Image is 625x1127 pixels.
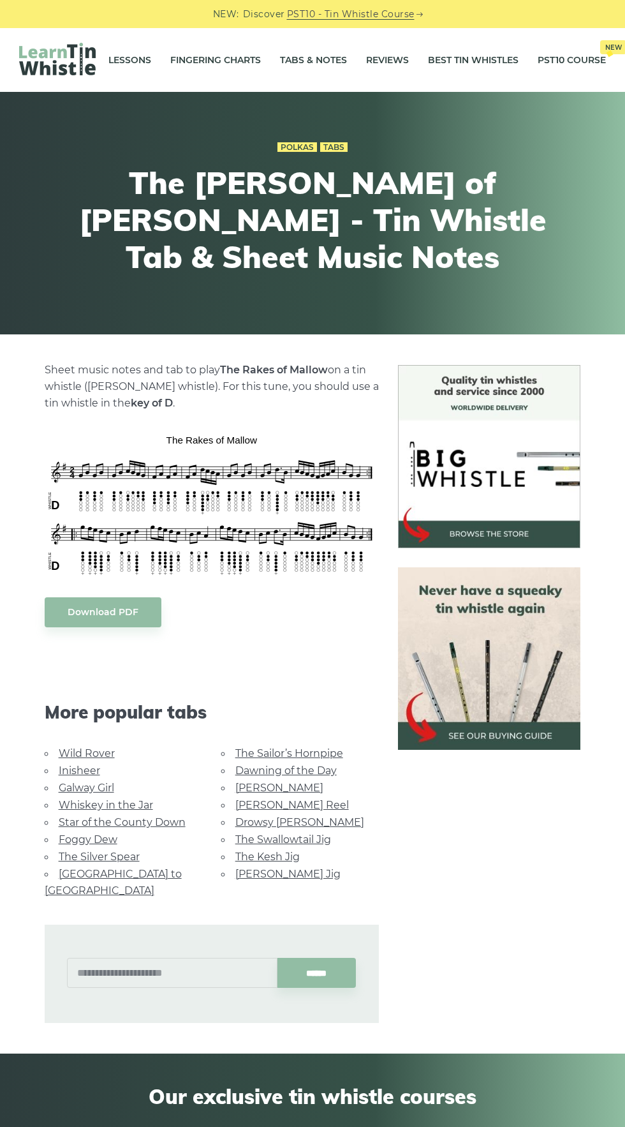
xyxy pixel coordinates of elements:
a: Wild Rover [59,747,115,759]
a: Download PDF [45,597,161,627]
a: The Silver Spear [59,851,140,863]
a: Tabs & Notes [280,44,347,76]
a: Best Tin Whistles [428,44,518,76]
img: tin whistle buying guide [398,567,581,750]
span: More popular tabs [45,701,379,723]
span: Our exclusive tin whistle courses [19,1084,606,1108]
a: [GEOGRAPHIC_DATA] to [GEOGRAPHIC_DATA] [45,868,182,897]
img: The Rakes of Mallow Tin Whistle Tabs & Sheet Music [45,431,379,578]
a: Foggy Dew [59,833,117,846]
a: Galway Girl [59,782,114,794]
a: Drowsy [PERSON_NAME] [235,816,364,828]
a: Dawning of the Day [235,765,337,777]
a: The Kesh Jig [235,851,300,863]
a: The Sailor’s Hornpipe [235,747,343,759]
a: Tabs [320,142,348,153]
p: Sheet music notes and tab to play on a tin whistle ([PERSON_NAME] whistle). For this tune, you sh... [45,362,379,412]
a: Lessons [108,44,151,76]
a: Star of the County Down [59,816,186,828]
img: BigWhistle Tin Whistle Store [398,365,581,548]
a: PST10 CourseNew [538,44,606,76]
a: [PERSON_NAME] [235,782,323,794]
a: Reviews [366,44,409,76]
a: The Swallowtail Jig [235,833,331,846]
a: Fingering Charts [170,44,261,76]
a: Whiskey in the Jar [59,799,153,811]
strong: key of D [131,397,173,409]
img: LearnTinWhistle.com [19,43,96,75]
a: Inisheer [59,765,100,777]
a: Polkas [277,142,317,153]
h1: The [PERSON_NAME] of [PERSON_NAME] - Tin Whistle Tab & Sheet Music Notes [78,165,547,275]
a: [PERSON_NAME] Jig [235,868,341,880]
strong: The Rakes of Mallow [220,364,328,376]
a: [PERSON_NAME] Reel [235,799,349,811]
